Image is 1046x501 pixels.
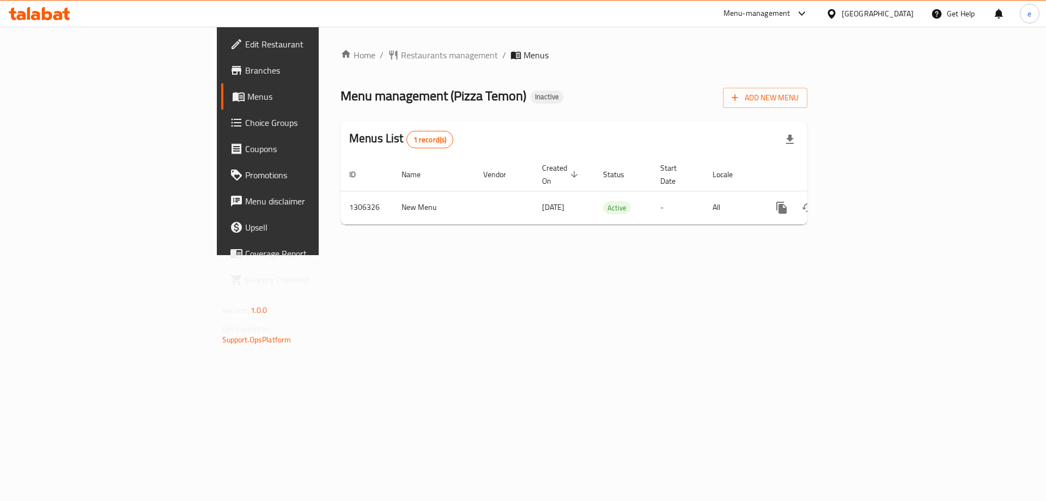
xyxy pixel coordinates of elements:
[502,49,506,62] li: /
[222,322,272,336] span: Get support on:
[349,130,453,148] h2: Menus List
[222,333,291,347] a: Support.OpsPlatform
[245,38,383,51] span: Edit Restaurant
[340,158,882,225] table: enhanced table
[795,195,821,221] button: Change Status
[723,88,807,108] button: Add New Menu
[245,247,383,260] span: Coverage Report
[842,8,914,20] div: [GEOGRAPHIC_DATA]
[221,57,392,83] a: Branches
[245,221,383,234] span: Upsell
[393,191,475,224] td: New Menu
[245,273,383,286] span: Grocery Checklist
[340,49,807,62] nav: breadcrumb
[221,214,392,240] a: Upsell
[483,168,520,181] span: Vendor
[388,49,498,62] a: Restaurants management
[723,7,790,20] div: Menu-management
[221,136,392,162] a: Coupons
[221,240,392,267] a: Coverage Report
[660,161,691,188] span: Start Date
[221,31,392,57] a: Edit Restaurant
[704,191,760,224] td: All
[603,168,638,181] span: Status
[406,131,454,148] div: Total records count
[603,202,631,214] span: Active
[245,195,383,208] span: Menu disclaimer
[245,64,383,77] span: Branches
[401,49,498,62] span: Restaurants management
[349,168,370,181] span: ID
[407,135,453,145] span: 1 record(s)
[531,92,563,101] span: Inactive
[221,110,392,136] a: Choice Groups
[221,162,392,188] a: Promotions
[340,83,526,108] span: Menu management ( Pizza Temon )
[222,303,249,317] span: Version:
[245,116,383,129] span: Choice Groups
[760,158,882,191] th: Actions
[524,49,549,62] span: Menus
[713,168,747,181] span: Locale
[1027,8,1031,20] span: e
[732,91,799,105] span: Add New Menu
[247,90,383,103] span: Menus
[221,188,392,214] a: Menu disclaimer
[245,142,383,155] span: Coupons
[777,126,803,153] div: Export file
[221,267,392,293] a: Grocery Checklist
[652,191,704,224] td: -
[769,195,795,221] button: more
[603,201,631,214] div: Active
[245,168,383,182] span: Promotions
[221,83,392,110] a: Menus
[251,303,267,317] span: 1.0.0
[542,161,581,188] span: Created On
[402,168,435,181] span: Name
[542,200,564,214] span: [DATE]
[531,90,563,104] div: Inactive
